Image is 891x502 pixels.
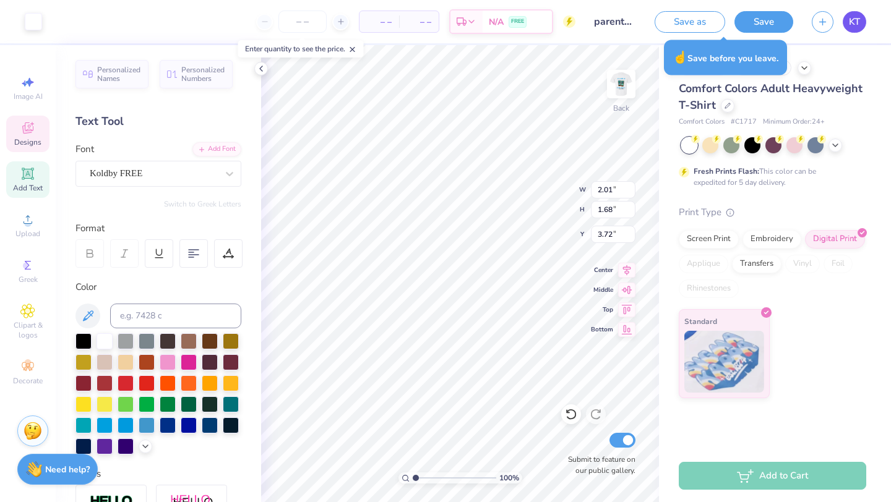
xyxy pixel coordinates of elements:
img: Back [609,72,634,96]
img: Standard [684,331,764,393]
span: Decorate [13,376,43,386]
span: Add Text [13,183,43,193]
div: Transfers [732,255,781,273]
span: Center [591,266,613,274]
span: – – [407,15,431,28]
input: e.g. 7428 c [110,304,241,328]
span: Standard [684,315,717,328]
strong: Need help? [45,464,90,475]
span: Greek [19,274,38,284]
span: Clipart & logos [6,320,49,340]
div: Embroidery [742,230,801,249]
div: Text Tool [75,113,241,130]
span: 100 % [499,472,519,483]
span: Top [591,305,613,314]
span: Comfort Colors [679,117,725,127]
span: # C1717 [731,117,757,127]
label: Font [75,142,94,156]
strong: Fresh Prints Flash: [694,166,759,176]
span: FREE [511,17,524,26]
div: This color can be expedited for 5 day delivery. [694,166,846,188]
span: KT [849,15,860,29]
button: Save as [655,11,725,33]
span: – – [367,15,392,28]
label: Submit to feature on our public gallery. [561,454,635,476]
div: Rhinestones [679,279,739,298]
span: Personalized Names [97,66,141,83]
span: Minimum Order: 24 + [763,117,825,127]
span: Designs [14,137,41,147]
div: Styles [75,467,241,481]
span: Image AI [14,91,43,101]
div: Color [75,280,241,294]
button: Switch to Greek Letters [164,199,241,209]
span: Personalized Numbers [181,66,225,83]
div: Applique [679,255,728,273]
a: KT [843,11,866,33]
span: ☝️ [673,49,687,66]
span: Comfort Colors Adult Heavyweight T-Shirt [679,81,863,113]
input: – – [278,11,327,33]
div: Enter quantity to see the price. [238,40,364,57]
button: Save [734,11,793,33]
span: Bottom [591,325,613,334]
span: N/A [489,15,504,28]
div: Print Type [679,205,866,219]
span: Upload [15,229,40,239]
div: Save before you leave. [664,40,787,75]
div: Format [75,221,243,236]
div: Screen Print [679,230,739,249]
span: Middle [591,286,613,294]
div: Vinyl [785,255,820,273]
div: Foil [824,255,853,273]
div: Digital Print [805,230,865,249]
input: Untitled Design [585,9,645,34]
div: Add Font [192,142,241,156]
div: Back [613,103,629,114]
